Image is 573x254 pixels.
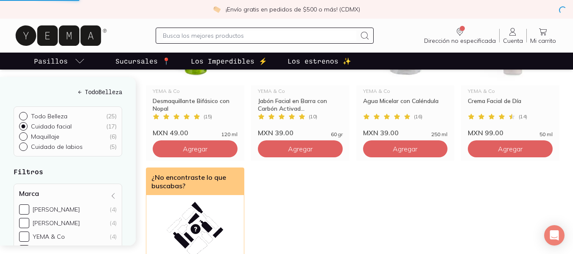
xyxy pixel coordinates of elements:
a: Mi carrito [527,27,559,45]
span: 250 ml [431,132,447,137]
h5: ← Todo Belleza [14,87,122,96]
div: YEMA & Co [468,89,553,94]
button: Agregar [258,140,343,157]
p: Los Imperdibles ⚡️ [191,56,267,66]
div: Crema Facial de Día [468,97,553,112]
div: ( 6 ) [109,133,117,140]
div: Desmaquillante Bifásico con Nopal [153,97,238,112]
a: Los estrenos ✨ [286,53,353,70]
span: ( 10 ) [309,114,317,119]
input: YEMA & Co(4) [19,232,29,242]
a: Dirección no especificada [421,27,499,45]
div: (4) [110,233,117,240]
a: Cuenta [500,27,526,45]
div: (4) [110,219,117,227]
span: ( 14 ) [519,114,527,119]
span: MXN 49.00 [153,128,188,137]
span: ( 15 ) [204,114,212,119]
div: ( 25 ) [106,112,117,120]
span: ( 16 ) [414,114,422,119]
p: Cuidado de labios [31,143,83,151]
p: Sucursales 📍 [115,56,171,66]
span: Agregar [183,145,207,153]
div: ¿No encontraste lo que buscabas? [146,168,244,195]
img: check [213,6,221,13]
a: Los Imperdibles ⚡️ [189,53,269,70]
a: pasillo-todos-link [32,53,87,70]
span: MXN 39.00 [258,128,293,137]
span: MXN 39.00 [363,128,399,137]
button: Agregar [468,140,553,157]
p: Todo Belleza [31,112,67,120]
span: 60 gr [331,132,343,137]
div: Open Intercom Messenger [544,225,565,246]
span: 50 ml [539,132,553,137]
div: ( 5 ) [109,143,117,151]
div: (4) [110,206,117,213]
span: MXN 99.00 [468,128,503,137]
div: YEMA & Co [258,89,343,94]
p: ¡Envío gratis en pedidos de $500 o más! (CDMX) [226,5,360,14]
strong: Filtros [14,167,43,176]
div: [PERSON_NAME] [33,219,80,227]
input: [PERSON_NAME](4) [19,218,29,228]
input: Busca los mejores productos [163,31,357,41]
div: YEMA & Co [33,233,65,240]
p: Los estrenos ✨ [288,56,351,66]
div: Agua Micelar con Caléndula [363,97,448,112]
span: 120 ml [221,132,238,137]
div: Jabón Facial en Barra con Carbón Activad... [258,97,343,112]
div: ( 17 ) [106,123,117,130]
p: Cuidado facial [31,123,72,130]
span: Agregar [288,145,313,153]
div: YEMA & Co [153,89,238,94]
a: ← TodoBelleza [14,87,122,96]
span: Mi carrito [530,37,556,45]
a: Sucursales 📍 [114,53,172,70]
p: Pasillos [34,56,68,66]
p: Maquillaje [31,133,59,140]
div: YEMA & Co [363,89,448,94]
button: Agregar [153,140,238,157]
h4: Marca [19,189,39,198]
span: Agregar [393,145,417,153]
div: [PERSON_NAME] [33,206,80,213]
span: Cuenta [503,37,523,45]
span: Dirección no especificada [424,37,496,45]
button: Agregar [363,140,448,157]
input: [PERSON_NAME](4) [19,204,29,215]
span: Agregar [498,145,523,153]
